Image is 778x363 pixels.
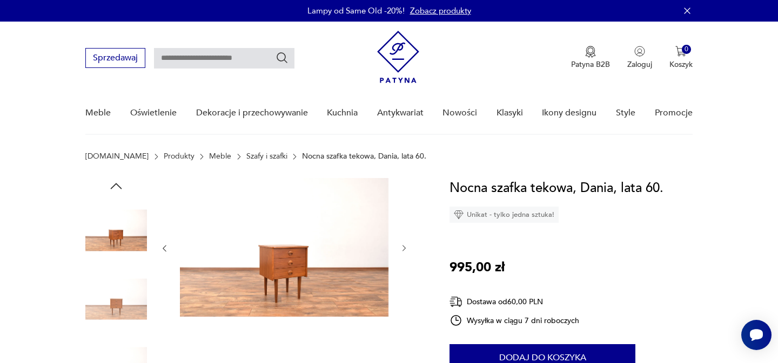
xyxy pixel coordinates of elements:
[542,92,596,134] a: Ikony designu
[180,178,388,317] img: Zdjęcie produktu Nocna szafka tekowa, Dania, lata 60.
[741,320,772,350] iframe: Smartsupp widget button
[585,46,596,58] img: Ikona medalu
[85,269,147,330] img: Zdjęcie produktu Nocna szafka tekowa, Dania, lata 60.
[85,55,145,63] a: Sprzedawaj
[450,178,663,198] h1: Nocna szafka tekowa, Dania, lata 60.
[164,152,194,161] a: Produkty
[302,152,426,161] p: Nocna szafka tekowa, Dania, lata 60.
[377,92,424,134] a: Antykwariat
[442,92,477,134] a: Nowości
[196,92,308,134] a: Dekoracje i przechowywanie
[276,51,289,64] button: Szukaj
[410,5,471,16] a: Zobacz produkty
[627,59,652,70] p: Zaloguj
[450,257,505,278] p: 995,00 zł
[571,59,610,70] p: Patyna B2B
[377,31,419,83] img: Patyna - sklep z meblami i dekoracjami vintage
[327,92,358,134] a: Kuchnia
[634,46,645,57] img: Ikonka użytkownika
[450,314,579,327] div: Wysyłka w ciągu 7 dni roboczych
[85,48,145,68] button: Sprzedawaj
[85,200,147,261] img: Zdjęcie produktu Nocna szafka tekowa, Dania, lata 60.
[571,46,610,70] a: Ikona medaluPatyna B2B
[675,46,686,57] img: Ikona koszyka
[616,92,635,134] a: Style
[450,207,559,223] div: Unikat - tylko jedna sztuka!
[497,92,523,134] a: Klasyki
[450,295,579,309] div: Dostawa od 60,00 PLN
[450,295,462,309] img: Ikona dostawy
[130,92,177,134] a: Oświetlenie
[85,152,149,161] a: [DOMAIN_NAME]
[246,152,287,161] a: Szafy i szafki
[454,210,464,220] img: Ikona diamentu
[655,92,693,134] a: Promocje
[571,46,610,70] button: Patyna B2B
[669,59,693,70] p: Koszyk
[85,92,111,134] a: Meble
[627,46,652,70] button: Zaloguj
[682,45,691,54] div: 0
[669,46,693,70] button: 0Koszyk
[209,152,231,161] a: Meble
[307,5,405,16] p: Lampy od Same Old -20%!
